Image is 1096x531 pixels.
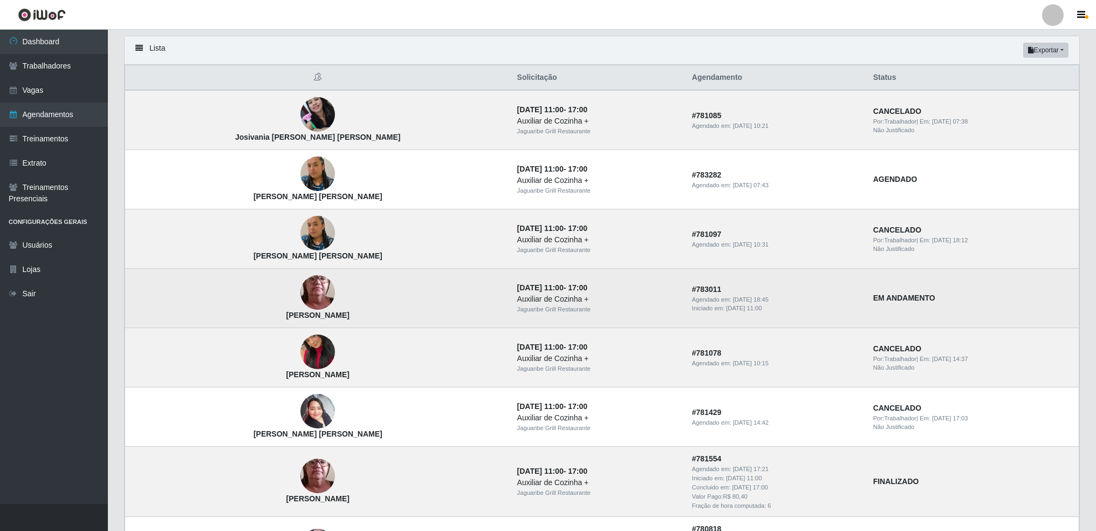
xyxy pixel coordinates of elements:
[300,202,335,264] img: Maysa Martins Mascena
[873,117,1072,126] div: | Em:
[300,254,335,331] img: Telma Flora de Sousa
[932,118,968,125] time: [DATE] 07:38
[692,304,860,313] div: Iniciado em:
[300,389,335,434] img: Priscila da Silva Santana
[726,305,762,311] time: [DATE] 11:00
[873,414,1072,423] div: | Em:
[692,181,860,190] div: Agendado em:
[692,492,860,501] div: Valor Pago: R$ 80,40
[692,359,860,368] div: Agendado em:
[692,474,860,483] div: Iniciado em:
[873,294,935,302] strong: EM ANDAMENTO
[517,175,679,186] div: Auxiliar de Cozinha +
[517,364,679,373] div: Jaguaribe Grill Restaurante
[726,475,762,481] time: [DATE] 11:00
[517,343,587,351] strong: -
[517,343,564,351] time: [DATE] 11:00
[517,224,587,233] strong: -
[511,65,686,91] th: Solicitação
[517,412,679,424] div: Auxiliar de Cozinha +
[568,402,587,411] time: 17:00
[517,353,679,364] div: Auxiliar de Cozinha +
[692,121,860,131] div: Agendado em:
[517,186,679,195] div: Jaguaribe Grill Restaurante
[692,349,722,357] strong: # 781078
[517,402,587,411] strong: -
[517,234,679,246] div: Auxiliar de Cozinha +
[692,501,860,510] div: Fração de hora computada: 6
[300,322,335,383] img: Karollayne Carvalho Lino
[732,484,768,491] time: [DATE] 17:00
[692,171,722,179] strong: # 783282
[692,295,860,304] div: Agendado em:
[692,408,722,417] strong: # 781429
[873,236,1072,245] div: | Em:
[517,294,679,305] div: Auxiliar de Cozinha +
[300,143,335,205] img: Maysa Martins Mascena
[517,305,679,314] div: Jaguaribe Grill Restaurante
[254,251,382,260] strong: [PERSON_NAME] [PERSON_NAME]
[568,283,587,292] time: 17:00
[300,438,335,514] img: Telma Flora de Sousa
[733,466,769,472] time: [DATE] 17:21
[733,296,769,303] time: [DATE] 18:45
[932,356,968,362] time: [DATE] 14:37
[873,118,916,125] span: Por: Trabalhador
[932,415,968,421] time: [DATE] 17:03
[517,165,587,173] strong: -
[517,467,587,475] strong: -
[517,105,587,114] strong: -
[873,363,1072,372] div: Não Justificado
[517,283,564,292] time: [DATE] 11:00
[517,424,679,433] div: Jaguaribe Grill Restaurante
[733,241,769,248] time: [DATE] 10:31
[286,311,350,319] strong: [PERSON_NAME]
[733,122,769,129] time: [DATE] 10:21
[18,8,66,22] img: CoreUI Logo
[286,370,350,379] strong: [PERSON_NAME]
[286,494,350,503] strong: [PERSON_NAME]
[692,454,722,463] strong: # 781554
[873,355,1072,364] div: | Em:
[873,415,916,421] span: Por: Trabalhador
[517,467,564,475] time: [DATE] 11:00
[873,226,921,234] strong: CANCELADO
[517,115,679,127] div: Auxiliar de Cozinha +
[867,65,1079,91] th: Status
[568,165,587,173] time: 17:00
[873,175,917,183] strong: AGENDADO
[692,111,722,120] strong: # 781085
[873,404,921,412] strong: CANCELADO
[517,402,564,411] time: [DATE] 11:00
[873,356,916,362] span: Por: Trabalhador
[873,344,921,353] strong: CANCELADO
[517,283,587,292] strong: -
[692,483,860,492] div: Concluido em:
[873,107,921,115] strong: CANCELADO
[873,423,1072,432] div: Não Justificado
[568,105,587,114] time: 17:00
[873,126,1072,135] div: Não Justificado
[125,36,1079,65] div: Lista
[517,246,679,255] div: Jaguaribe Grill Restaurante
[254,430,382,438] strong: [PERSON_NAME] [PERSON_NAME]
[873,244,1072,254] div: Não Justificado
[733,419,769,426] time: [DATE] 14:42
[1023,43,1068,58] button: Exportar
[932,237,968,243] time: [DATE] 18:12
[692,418,860,427] div: Agendado em:
[517,477,679,488] div: Auxiliar de Cozinha +
[517,224,564,233] time: [DATE] 11:00
[300,92,335,138] img: Josivania Alves da Silva
[692,465,860,474] div: Agendado em:
[873,477,919,486] strong: FINALIZADO
[517,105,564,114] time: [DATE] 11:00
[692,285,722,294] strong: # 783011
[686,65,867,91] th: Agendamento
[692,230,722,239] strong: # 781097
[568,224,587,233] time: 17:00
[692,240,860,249] div: Agendado em:
[873,237,916,243] span: Por: Trabalhador
[733,182,769,188] time: [DATE] 07:43
[517,127,679,136] div: Jaguaribe Grill Restaurante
